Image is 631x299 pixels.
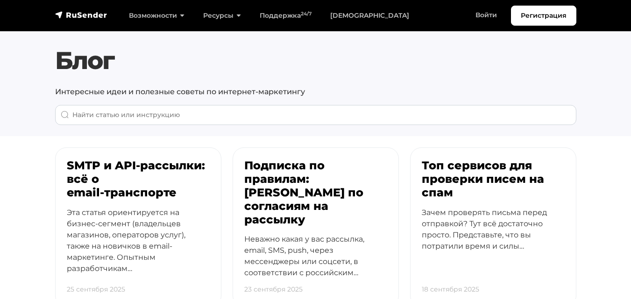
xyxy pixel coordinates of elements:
[67,159,210,199] h3: SMTP и API-рассылки: всё о email‑транспорте
[244,234,387,295] p: Неважно какая у вас рассылка, email, SMS, push, через мессенджеры или соцсети, в соответствии с р...
[250,6,321,25] a: Поддержка24/7
[321,6,418,25] a: [DEMOGRAPHIC_DATA]
[120,6,194,25] a: Возможности
[55,10,107,20] img: RuSender
[511,6,576,26] a: Регистрация
[55,46,576,75] h1: Блог
[301,11,312,17] sup: 24/7
[244,159,387,226] h3: Подписка по правилам: [PERSON_NAME] по согласиям на рассылку
[55,86,576,97] p: Интересные идеи и полезные советы по интернет-маркетингу
[67,207,210,291] p: Эта статья ориентируется на бизнес-сегмент (владельцев магазинов, операторов услуг), также на нов...
[466,6,506,25] a: Войти
[67,280,125,299] p: 25 сентября 2025
[422,207,565,269] p: Зачем проверять письма перед отправкой? Тут всё достаточно просто. Представьте, что вы потратили ...
[422,159,565,199] h3: Топ сервисов для проверки писем на спам
[244,280,303,299] p: 23 сентября 2025
[55,105,576,125] input: When autocomplete results are available use up and down arrows to review and enter to go to the d...
[194,6,250,25] a: Ресурсы
[422,280,479,299] p: 18 сентября 2025
[61,111,69,119] img: Поиск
